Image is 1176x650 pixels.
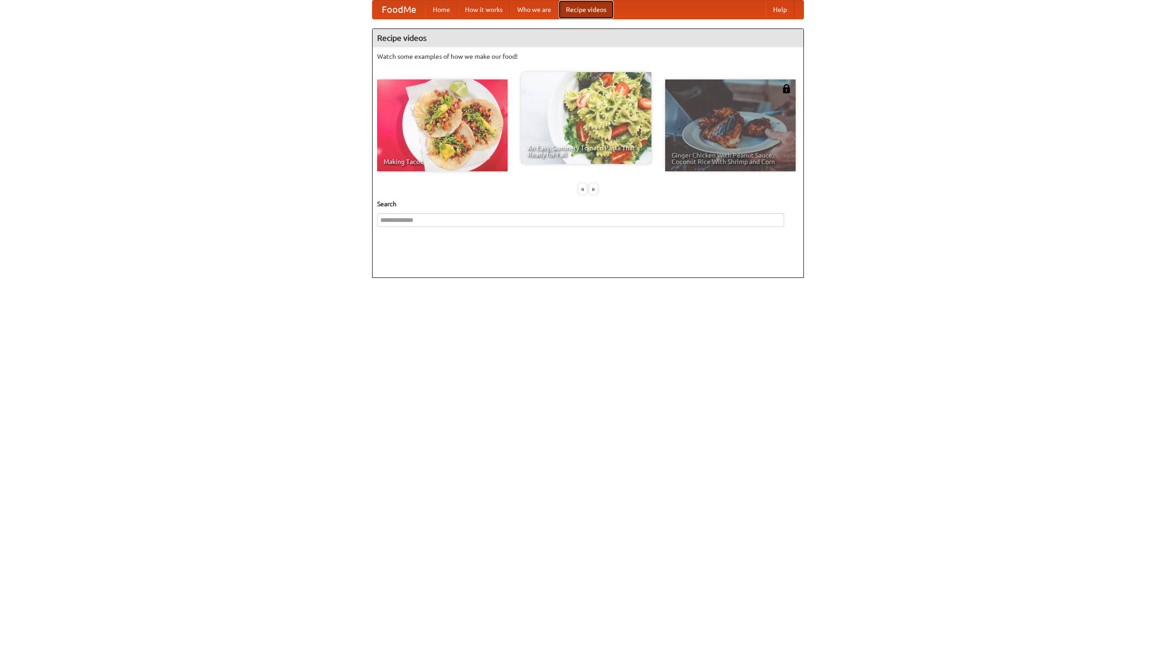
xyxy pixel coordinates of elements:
img: 483408.png [782,84,791,93]
h5: Search [377,199,799,209]
span: An Easy, Summery Tomato Pasta That's Ready for Fall [527,145,645,158]
a: Recipe videos [559,0,614,19]
span: Making Tacos [384,158,501,165]
a: Making Tacos [377,79,508,171]
div: » [589,183,598,195]
a: How it works [458,0,510,19]
a: FoodMe [373,0,425,19]
a: An Easy, Summery Tomato Pasta That's Ready for Fall [521,72,651,164]
a: Help [766,0,794,19]
h4: Recipe videos [373,29,803,47]
a: Who we are [510,0,559,19]
div: « [578,183,587,195]
a: Home [425,0,458,19]
p: Watch some examples of how we make our food! [377,52,799,61]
